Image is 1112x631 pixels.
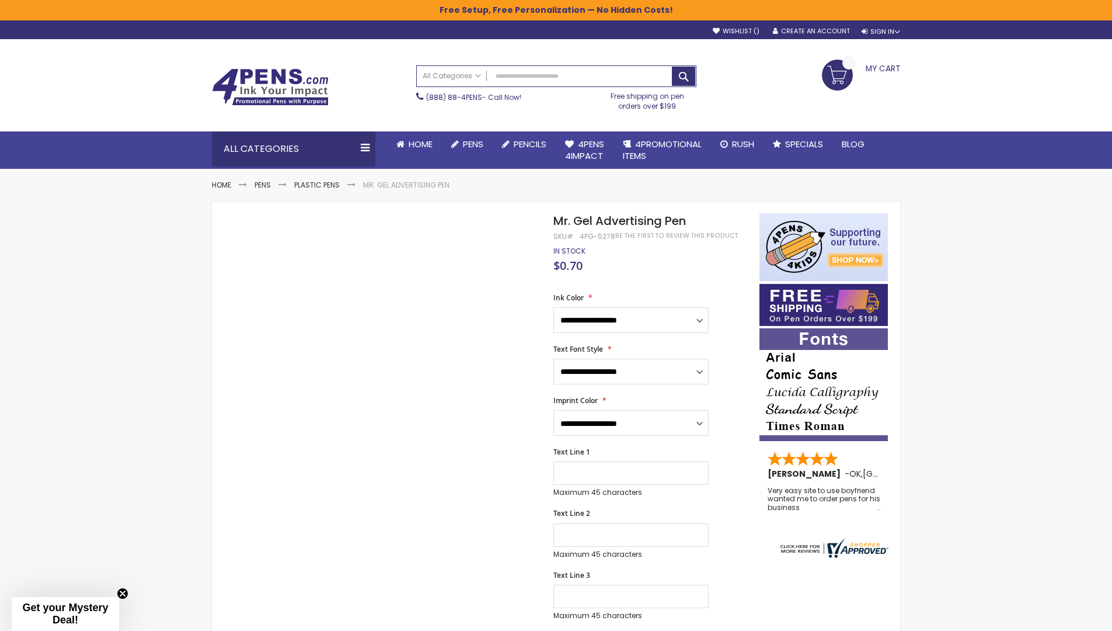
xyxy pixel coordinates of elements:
p: Maximum 45 characters [553,550,709,559]
div: Availability [553,247,585,256]
a: Specials [764,131,832,157]
span: Ink Color [553,293,584,303]
span: OK [849,468,861,480]
div: Sign In [862,27,900,36]
a: 4pens.com certificate URL [778,550,888,560]
img: Free shipping on orders over $199 [759,284,888,326]
a: Pens [255,180,271,190]
span: Rush [732,138,754,150]
div: Very easy site to use boyfriend wanted me to order pens for his business [768,487,881,512]
a: Pencils [493,131,556,157]
img: 4pens 4 kids [759,213,888,281]
p: Maximum 45 characters [553,488,709,497]
strong: SKU [553,231,575,241]
div: Free shipping on pen orders over $199 [598,87,696,110]
span: Home [409,138,433,150]
div: Get your Mystery Deal!Close teaser [12,597,119,631]
li: Mr. Gel Advertising Pen [363,181,449,190]
span: [PERSON_NAME] [768,468,845,480]
span: Specials [785,138,823,150]
a: Home [212,180,231,190]
img: font-personalization-examples [759,328,888,441]
a: Rush [711,131,764,157]
span: - , [845,468,949,480]
div: 4PG-5278 [580,232,615,241]
div: All Categories [212,131,375,167]
span: Blog [842,138,864,150]
span: 4PROMOTIONAL ITEMS [623,138,702,162]
span: - Call Now! [426,92,521,102]
a: Plastic Pens [294,180,340,190]
a: 4PROMOTIONALITEMS [613,131,711,169]
p: Maximum 45 characters [553,611,709,620]
span: [GEOGRAPHIC_DATA] [863,468,949,480]
a: 4Pens4impact [556,131,613,169]
a: Wishlist [713,27,759,36]
span: All Categories [423,71,481,81]
span: Text Line 2 [553,508,590,518]
span: In stock [553,246,585,256]
a: All Categories [417,66,487,85]
img: 4pens.com widget logo [778,538,888,558]
a: Blog [832,131,874,157]
span: Pencils [514,138,546,150]
a: Create an Account [773,27,850,36]
span: Text Font Style [553,344,603,354]
span: 4Pens 4impact [565,138,604,162]
span: $0.70 [553,258,583,273]
a: Home [387,131,442,157]
img: 4Pens Custom Pens and Promotional Products [212,68,329,106]
a: Pens [442,131,493,157]
span: Mr. Gel Advertising Pen [553,213,686,229]
a: Be the first to review this product [615,231,738,240]
a: (888) 88-4PENS [426,92,482,102]
button: Close teaser [117,588,128,599]
span: Get your Mystery Deal! [22,602,108,626]
span: Imprint Color [553,396,598,405]
span: Text Line 3 [553,570,590,580]
span: Pens [463,138,483,150]
span: Text Line 1 [553,447,590,457]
